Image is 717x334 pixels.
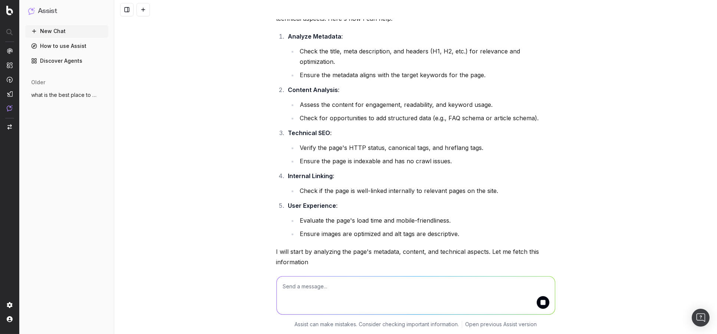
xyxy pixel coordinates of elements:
[6,6,13,15] img: Botify logo
[288,172,333,180] strong: Internal Linking
[288,202,336,209] strong: User Experience
[298,215,555,226] li: Evaluate the page's load time and mobile-friendliness.
[286,85,555,123] li: :
[298,229,555,239] li: Ensure images are optimized and alt tags are descriptive.
[286,128,555,166] li: :
[7,124,12,130] img: Switch project
[38,6,57,16] h1: Assist
[298,99,555,110] li: Assess the content for engagement, readability, and keyword usage.
[288,129,330,137] strong: Technical SEO
[31,79,45,86] span: older
[25,89,108,101] button: what is the best place to go for dinner
[298,113,555,123] li: Check for opportunities to add structured data (e.g., FAQ schema or article schema).
[7,302,13,308] img: Setting
[298,46,555,67] li: Check the title, meta description, and headers (H1, H2, etc.) for relevance and optimization.
[692,309,710,327] div: Open Intercom Messenger
[298,186,555,196] li: Check if the page is well-linked internally to relevant pages on the site.
[7,62,13,68] img: Intelligence
[298,156,555,166] li: Ensure the page is indexable and has no crawl issues.
[7,48,13,54] img: Analytics
[31,91,96,99] span: what is the best place to go for dinner
[25,40,108,52] a: How to use Assist
[286,200,555,239] li: :
[7,91,13,97] img: Studio
[288,86,338,94] strong: Content Analysis
[465,321,537,328] a: Open previous Assist version
[25,55,108,67] a: Discover Agents
[7,105,13,111] img: Assist
[28,7,35,14] img: Assist
[288,33,342,40] strong: Analyze Metadata
[286,31,555,80] li: :
[28,6,105,16] button: Assist
[7,76,13,83] img: Activation
[298,143,555,153] li: Verify the page's HTTP status, canonical tags, and hreflang tags.
[7,316,13,322] img: My account
[286,171,555,196] li: :
[276,246,555,267] p: I will start by analyzing the page's metadata, content, and technical aspects. Let me fetch this ...
[25,25,108,37] button: New Chat
[298,70,555,80] li: Ensure the metadata aligns with the target keywords for the page.
[295,321,459,328] p: Assist can make mistakes. Consider checking important information.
